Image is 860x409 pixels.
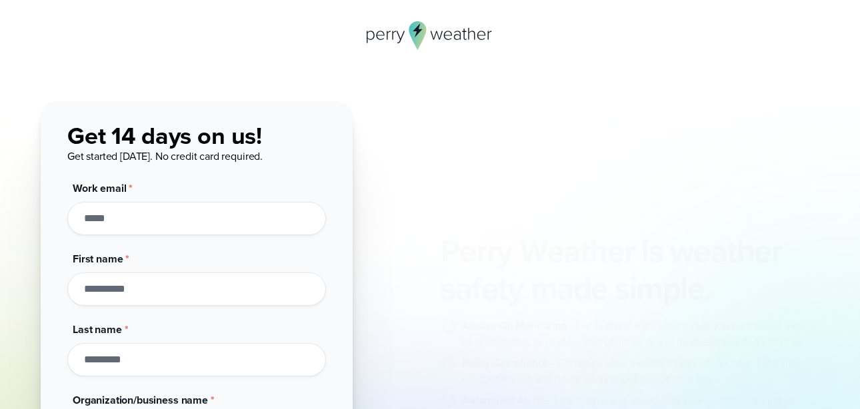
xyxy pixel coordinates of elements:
span: First name [73,251,123,266]
span: Get started [DATE]. No credit card required. [67,149,263,164]
span: Organization/business name [73,392,208,408]
span: Get 14 days on us! [67,118,262,153]
span: Last name [73,322,122,337]
span: Work email [73,181,126,196]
